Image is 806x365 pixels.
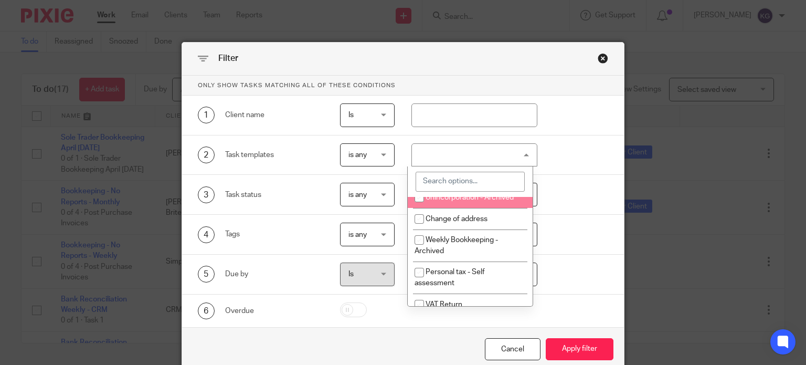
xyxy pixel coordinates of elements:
span: is any [348,151,367,159]
div: Client name [225,110,324,120]
span: is any [348,191,367,199]
div: Overdue [225,306,324,316]
div: 3 [198,186,215,203]
div: 1 [198,107,215,123]
div: Task status [225,190,324,200]
span: is any [348,231,367,238]
p: Only show tasks matching all of these conditions [182,76,624,96]
div: Close this dialog window [485,338,540,361]
span: Is [348,111,354,119]
div: 5 [198,266,215,283]
span: Change of address [426,215,487,223]
div: 6 [198,303,215,319]
div: Due by [225,269,324,279]
span: Personal tax - Self assessment [415,268,485,287]
span: Filter [218,54,238,62]
div: 2 [198,147,215,163]
div: Tags [225,229,324,239]
div: Close this dialog window [598,53,608,64]
input: Search options... [416,172,525,192]
div: Task templates [225,150,324,160]
span: VAT Return [426,301,462,308]
span: Is [348,270,354,278]
div: 4 [198,226,215,243]
span: Weekly Bookkeeping - Archived [415,236,498,255]
button: Apply filter [546,338,613,361]
span: Unincorporation - Archived [426,194,514,201]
